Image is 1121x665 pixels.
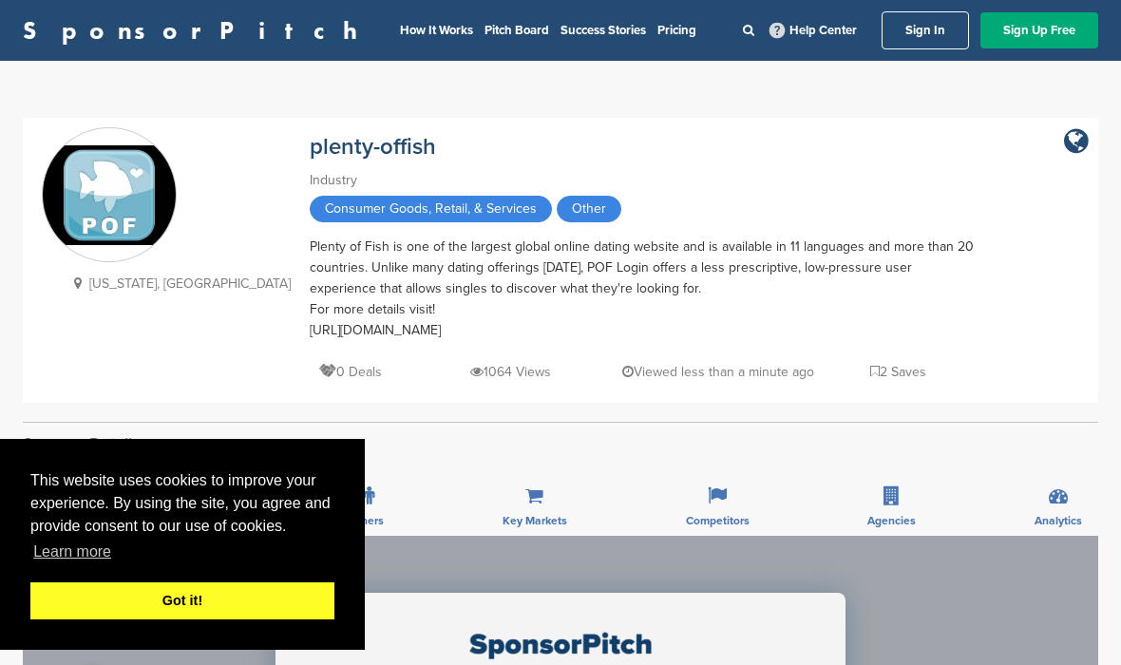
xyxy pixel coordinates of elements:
a: dismiss cookie message [30,582,334,620]
span: Analytics [1035,515,1082,526]
a: Sign Up Free [980,12,1098,48]
p: 1064 Views [470,360,551,384]
img: Sponsorpitch & plenty-offish [43,145,176,245]
p: [US_STATE], [GEOGRAPHIC_DATA] [66,272,291,295]
a: learn more about cookies [30,538,114,566]
a: plenty-offish [310,133,436,161]
a: Pricing [657,23,696,38]
span: Agencies [867,515,916,526]
span: Other [557,196,621,222]
p: Viewed less than a minute ago [622,360,814,384]
span: Consumer Goods, Retail, & Services [310,196,552,222]
a: How It Works [400,23,473,38]
p: 0 Deals [319,360,382,384]
span: Key Markets [503,515,567,526]
a: Help Center [766,19,861,42]
a: SponsorPitch [23,18,370,43]
div: Industry [310,170,975,191]
a: Success Stories [560,23,646,38]
a: company link [1064,127,1089,156]
span: This website uses cookies to improve your experience. By using the site, you agree and provide co... [30,469,334,566]
h2: Sponsor Details [23,431,1098,457]
p: 2 Saves [870,360,926,384]
span: Competitors [686,515,750,526]
div: Plenty of Fish is one of the largest global online dating website and is available in 11 language... [310,237,975,341]
a: Pitch Board [484,23,549,38]
a: Sign In [882,11,969,49]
